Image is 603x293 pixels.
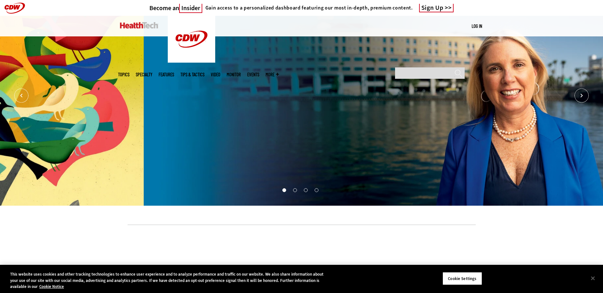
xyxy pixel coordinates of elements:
[168,58,215,64] a: CDW
[315,188,318,191] button: 4 of 4
[14,89,28,103] button: Prev
[205,5,413,11] h4: Gain access to a personalized dashboard featuring our most in-depth, premium content.
[472,23,482,29] div: User menu
[118,72,129,77] span: Topics
[282,188,286,191] button: 1 of 4
[159,72,174,77] a: Features
[293,188,296,191] button: 2 of 4
[266,72,279,77] span: More
[575,89,589,103] button: Next
[586,271,600,285] button: Close
[179,4,202,13] span: Insider
[247,72,259,77] a: Events
[472,23,482,29] a: Log in
[149,4,202,12] a: Become anInsider
[149,4,202,12] h3: Become an
[304,188,307,191] button: 3 of 4
[120,22,158,28] img: Home
[10,271,332,290] div: This website uses cookies and other tracking technologies to enhance user experience and to analy...
[186,234,417,263] iframe: advertisement
[168,16,215,63] img: Home
[136,72,152,77] span: Specialty
[39,284,64,289] a: More information about your privacy
[443,272,482,285] button: Cookie Settings
[211,72,220,77] a: Video
[227,72,241,77] a: MonITor
[180,72,204,77] a: Tips & Tactics
[419,4,454,12] a: Sign Up
[202,5,413,11] a: Gain access to a personalized dashboard featuring our most in-depth, premium content.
